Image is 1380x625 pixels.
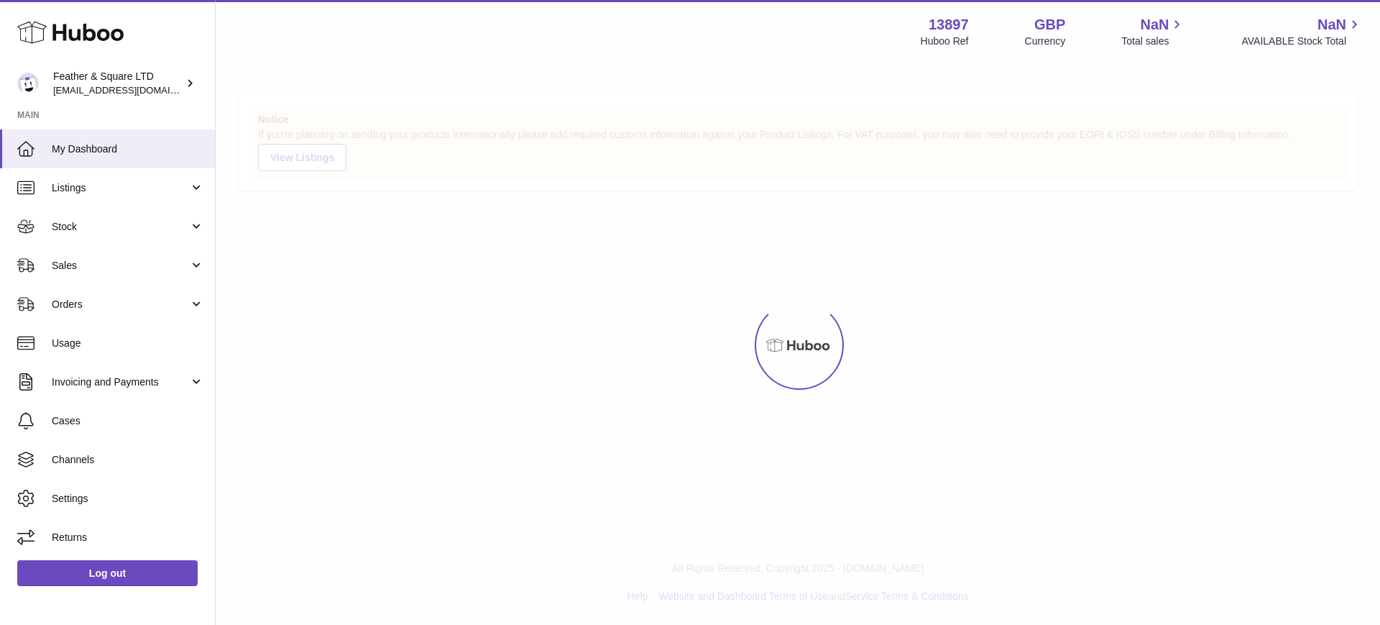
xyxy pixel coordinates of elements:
[52,531,204,544] span: Returns
[1241,35,1363,48] span: AVAILABLE Stock Total
[53,70,183,97] div: Feather & Square LTD
[52,414,204,428] span: Cases
[1317,15,1346,35] span: NaN
[1034,15,1065,35] strong: GBP
[52,492,204,506] span: Settings
[17,560,198,586] a: Log out
[17,73,39,94] img: feathernsquare@gmail.com
[929,15,969,35] strong: 13897
[52,337,204,350] span: Usage
[1140,15,1169,35] span: NaN
[1121,35,1185,48] span: Total sales
[1025,35,1066,48] div: Currency
[52,181,189,195] span: Listings
[52,142,204,156] span: My Dashboard
[52,453,204,467] span: Channels
[1121,15,1185,48] a: NaN Total sales
[52,298,189,311] span: Orders
[52,220,189,234] span: Stock
[53,84,211,96] span: [EMAIL_ADDRESS][DOMAIN_NAME]
[52,259,189,273] span: Sales
[1241,15,1363,48] a: NaN AVAILABLE Stock Total
[921,35,969,48] div: Huboo Ref
[52,375,189,389] span: Invoicing and Payments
